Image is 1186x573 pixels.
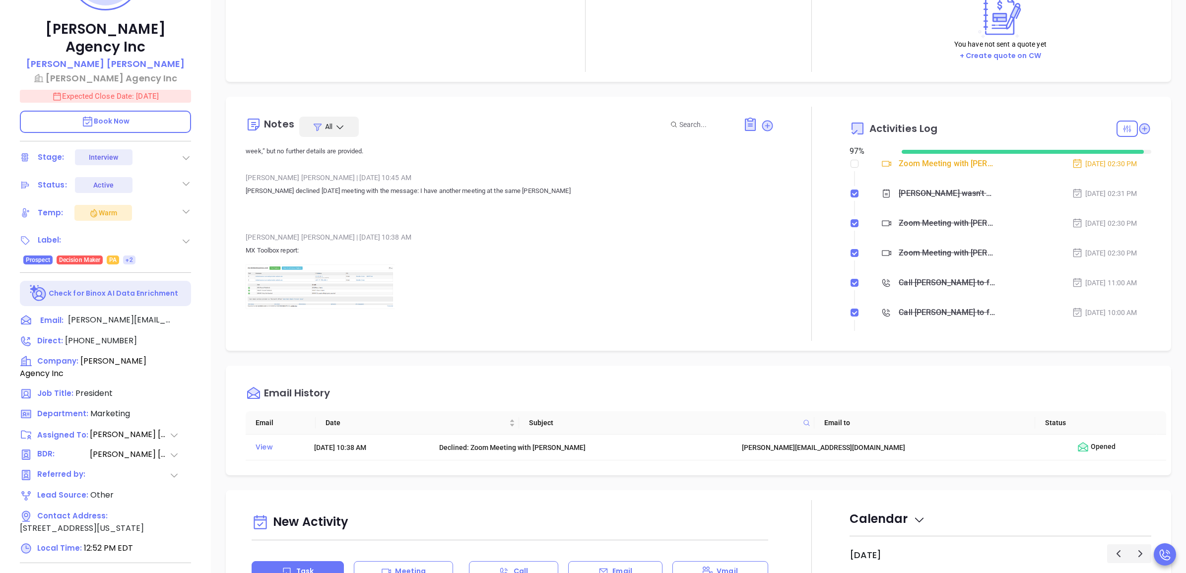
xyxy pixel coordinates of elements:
span: Book Now [81,116,130,126]
div: 97 % [850,145,890,157]
div: Interview [89,149,119,165]
span: Direct : [37,335,63,346]
a: [PERSON_NAME] [PERSON_NAME] [26,57,185,71]
p: MX Toolbox report: [246,245,774,256]
p: Check for Binox AI Data Enrichment [49,288,178,299]
div: Notes [264,119,294,129]
span: President [75,387,113,399]
p: [PERSON_NAME] declined [DATE] meeting with the message: I have another meeting at the same [PERSO... [246,185,774,197]
img: AAAAAZJREFUAwBrgZTgD5XHvQAAAABJRU5ErkJggg== [246,264,395,310]
span: Assigned To: [37,430,89,441]
span: [PHONE_NUMBER] [65,335,137,346]
p: [PERSON_NAME] Agency Inc [20,20,191,56]
span: Marketing [90,408,130,419]
span: | [356,233,358,241]
div: Call [PERSON_NAME] to follow up [899,275,995,290]
span: Company: [37,356,78,366]
span: +2 [126,255,132,265]
div: [DATE] 11:00 AM [1072,277,1137,288]
div: Email History [264,388,330,401]
div: Call [PERSON_NAME] to follow up [899,305,995,320]
div: [DATE] 02:30 PM [1072,218,1137,229]
div: Active [93,177,114,193]
div: Temp: [38,205,64,220]
span: Contact Address: [37,510,108,521]
span: Prospect [26,255,50,265]
span: Calendar [850,510,925,527]
p: Expected Close Date: [DATE] [20,90,191,103]
th: Email to [814,411,1035,435]
div: [DATE] 10:00 AM [1072,307,1137,318]
img: Ai-Enrich-DaqCidB-.svg [30,285,47,302]
span: All [325,122,332,131]
th: Status [1035,411,1157,435]
span: | [356,174,358,182]
a: + Create quote on CW [960,51,1041,61]
h2: [DATE] [850,550,881,561]
div: Declined: Zoom Meeting with [PERSON_NAME] [439,442,728,453]
div: Warm [89,207,117,219]
span: 12:52 PM EDT [84,542,133,554]
div: Status: [38,178,67,192]
span: [PERSON_NAME] Agency Inc [20,355,146,379]
button: + Create quote on CW [957,50,1044,62]
th: Date [316,411,519,435]
div: New Activity [252,510,768,535]
span: [PERSON_NAME][EMAIL_ADDRESS][DOMAIN_NAME] [68,314,172,326]
span: PA [109,255,117,265]
span: [PERSON_NAME] [PERSON_NAME] [90,448,169,461]
p: [PERSON_NAME] [PERSON_NAME] [26,57,185,70]
th: Email [246,411,316,435]
span: BDR: [37,448,89,461]
span: Department: [37,408,88,419]
span: Date [326,417,507,428]
button: Next day [1129,544,1151,563]
div: [DATE] 10:38 AM [314,442,425,453]
span: Activities Log [869,124,937,133]
span: Job Title: [37,388,73,398]
div: View [256,441,300,454]
div: Label: [38,233,62,248]
span: Local Time: [37,543,82,553]
button: Previous day [1107,544,1129,563]
span: Lead Source: [37,490,88,500]
div: [DATE] 02:30 PM [1072,158,1137,169]
div: Stage: [38,150,65,165]
span: Referred by: [37,469,89,481]
div: Opened [1077,441,1162,453]
div: [PERSON_NAME] wasn't able to join [DATE] meeting due to medical emergency. Rescheduled meeting wi... [899,186,995,201]
div: [PERSON_NAME] [PERSON_NAME] [DATE] 10:38 AM [246,230,774,245]
div: [DATE] 02:30 PM [1072,248,1137,258]
span: Decision Maker [59,255,100,265]
span: Email: [40,314,64,327]
span: Other [90,489,114,501]
div: [DATE] 02:31 PM [1072,188,1137,199]
div: Zoom Meeting with [PERSON_NAME] [899,156,995,171]
input: Search... [679,119,732,130]
p: You have not sent a quote yet [954,39,1047,50]
a: [PERSON_NAME] Agency Inc [20,71,191,85]
div: Zoom Meeting with [PERSON_NAME] [899,246,995,260]
span: [STREET_ADDRESS][US_STATE] [20,522,144,534]
span: [PERSON_NAME] [PERSON_NAME] [90,429,169,441]
div: [PERSON_NAME] [PERSON_NAME] [DATE] 10:45 AM [246,170,774,185]
div: [PERSON_NAME][EMAIL_ADDRESS][DOMAIN_NAME] [742,442,1063,453]
span: Subject [529,417,799,428]
div: Zoom Meeting with [PERSON_NAME] [899,216,995,231]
